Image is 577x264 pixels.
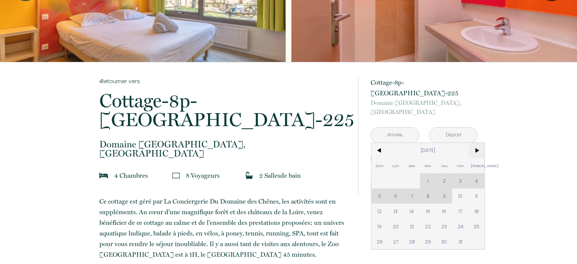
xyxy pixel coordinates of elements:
[259,170,301,181] p: 2 Salle de bain
[99,140,348,158] p: [GEOGRAPHIC_DATA]
[371,128,419,142] input: Arrivée
[371,234,388,249] span: 26
[371,204,388,219] span: 12
[420,158,436,173] span: Mer
[388,219,404,234] span: 20
[452,219,469,234] span: 24
[436,234,453,249] span: 30
[99,77,348,85] a: Retourner vers
[371,158,388,173] span: Dim
[114,170,148,181] p: 4 Chambre
[452,204,469,219] span: 17
[404,219,420,234] span: 21
[404,234,420,249] span: 28
[420,219,436,234] span: 22
[469,143,485,158] span: >
[172,172,180,179] img: guests
[99,91,348,129] p: Cottage-8p-[GEOGRAPHIC_DATA]-225
[145,172,148,179] span: s
[452,234,469,249] span: 31
[469,188,485,204] span: 11
[99,196,348,260] p: Ce cottage est géré par La Conciergerie Du Domaine des Chênes, les activités sont en suppléments....
[217,172,220,179] span: s
[469,158,485,173] span: [PERSON_NAME]
[278,172,280,179] span: s
[371,98,478,117] p: [GEOGRAPHIC_DATA]
[436,158,453,173] span: Jeu
[371,98,478,107] span: Domaine [GEOGRAPHIC_DATA],
[371,77,478,98] p: Cottage-8p-[GEOGRAPHIC_DATA]-225
[371,143,388,158] span: <
[452,188,469,204] span: 10
[436,204,453,219] span: 16
[371,175,478,196] button: Réserver
[436,219,453,234] span: 23
[420,204,436,219] span: 15
[186,170,220,181] p: 8 Voyageur
[99,140,348,149] span: Domaine [GEOGRAPHIC_DATA],
[388,204,404,219] span: 13
[388,143,469,158] span: [DATE]
[469,219,485,234] span: 25
[469,204,485,219] span: 18
[388,234,404,249] span: 27
[420,234,436,249] span: 29
[388,158,404,173] span: Lun
[371,219,388,234] span: 19
[404,204,420,219] span: 14
[404,158,420,173] span: Mar
[452,158,469,173] span: Ven
[429,128,477,142] input: Départ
